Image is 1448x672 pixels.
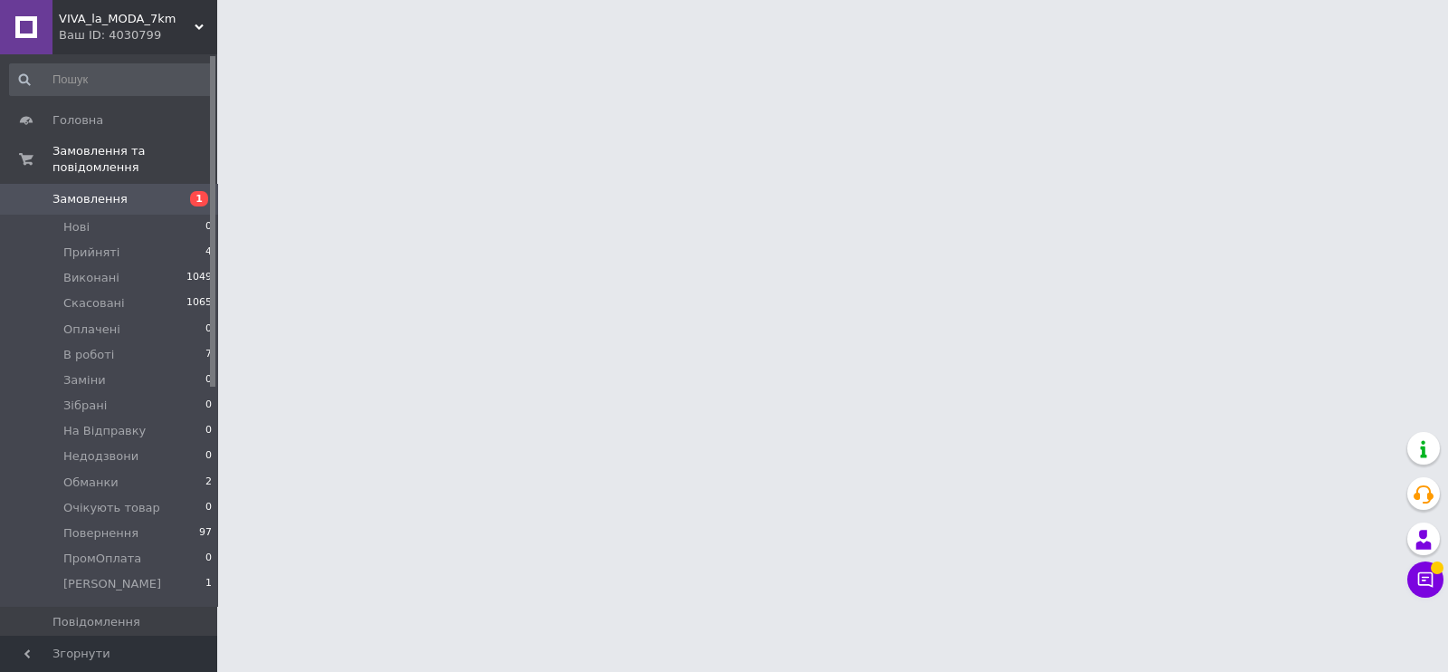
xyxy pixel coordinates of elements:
[186,295,212,312] span: 1065
[63,398,107,414] span: Зібрані
[205,347,212,363] span: 7
[205,322,212,338] span: 0
[1407,562,1443,598] button: Чат з покупцем
[63,500,160,516] span: Очікують товар
[205,423,212,439] span: 0
[63,423,146,439] span: На Відправку
[63,322,120,338] span: Оплачені
[9,63,214,96] input: Пошук
[52,191,128,207] span: Замовлення
[205,500,212,516] span: 0
[52,614,140,630] span: Повідомлення
[63,270,119,286] span: Виконані
[63,219,90,235] span: Нові
[63,448,138,465] span: Недодзвони
[63,525,138,542] span: Повернення
[59,27,217,43] div: Ваш ID: 4030799
[63,576,161,592] span: [PERSON_NAME]
[205,219,212,235] span: 0
[63,347,114,363] span: В роботі
[205,448,212,465] span: 0
[199,525,212,542] span: 97
[190,191,208,206] span: 1
[63,245,119,261] span: Прийняті
[205,398,212,414] span: 0
[63,372,106,389] span: Заміни
[186,270,212,286] span: 1049
[205,551,212,567] span: 0
[59,11,195,27] span: VIVA_la_MODA_7km
[52,143,217,176] span: Замовлення та повідомлення
[63,551,141,567] span: ПромОплата
[63,295,125,312] span: Скасовані
[205,245,212,261] span: 4
[205,372,212,389] span: 0
[52,112,103,129] span: Головна
[205,576,212,592] span: 1
[205,475,212,491] span: 2
[63,475,119,491] span: Обманки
